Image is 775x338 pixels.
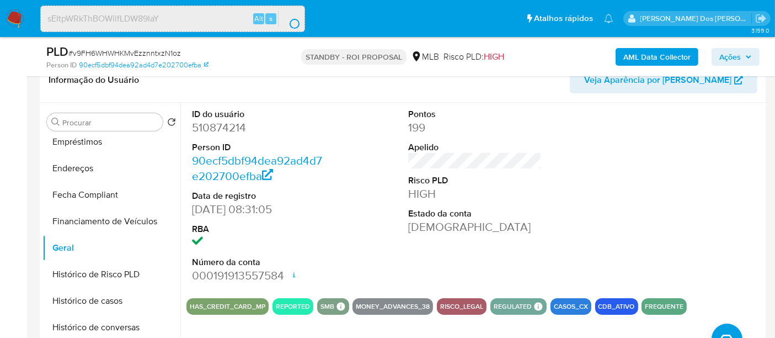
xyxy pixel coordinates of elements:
[41,12,304,26] input: Pesquise usuários ou casos...
[46,60,77,70] b: Person ID
[534,13,593,24] span: Atalhos rápidos
[192,108,325,120] dt: ID do usuário
[408,175,542,187] dt: Risco PLD
[192,141,325,154] dt: Person ID
[42,261,180,288] button: Histórico de Risco PLD
[192,190,325,202] dt: Data de registro
[192,152,322,184] a: 90ecf5dbf94dea92ad4d7e202700efba
[254,13,263,24] span: Alt
[570,67,757,93] button: Veja Aparência por [PERSON_NAME]
[192,256,325,268] dt: Número da conta
[42,182,180,208] button: Fecha Compliant
[411,51,439,63] div: MLB
[42,208,180,235] button: Financiamento de Veículos
[301,49,407,65] p: STANDBY - ROI PROPOSAL
[167,118,176,130] button: Retornar ao pedido padrão
[604,14,613,23] a: Notificações
[719,48,741,66] span: Ações
[192,120,325,135] dd: 510874214
[278,11,301,27] button: search-icon
[68,47,181,59] span: # v9FH6WHWHKMvEzznntxzN1oz
[408,141,542,154] dt: Apelido
[192,268,325,283] dd: 000191913557584
[751,26,769,35] span: 3.159.0
[42,235,180,261] button: Geral
[42,129,180,155] button: Empréstimos
[408,120,542,135] dd: 199
[616,48,698,66] button: AML Data Collector
[712,48,760,66] button: Ações
[640,13,752,24] p: renato.lopes@mercadopago.com.br
[46,43,68,60] b: PLD
[623,48,691,66] b: AML Data Collector
[408,208,542,220] dt: Estado da conta
[755,13,767,24] a: Sair
[408,108,542,120] dt: Pontos
[192,223,325,235] dt: RBA
[408,186,542,202] dd: HIGH
[584,67,731,93] span: Veja Aparência por [PERSON_NAME]
[192,202,325,217] dd: [DATE] 08:31:05
[408,219,542,235] dd: [DEMOGRAPHIC_DATA]
[42,288,180,314] button: Histórico de casos
[79,60,209,70] a: 90ecf5dbf94dea92ad4d7e202700efba
[42,155,180,182] button: Endereços
[443,51,504,63] span: Risco PLD:
[484,50,504,63] span: HIGH
[62,118,158,128] input: Procurar
[269,13,272,24] span: s
[49,75,139,86] h1: Informação do Usuário
[51,118,60,126] button: Procurar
